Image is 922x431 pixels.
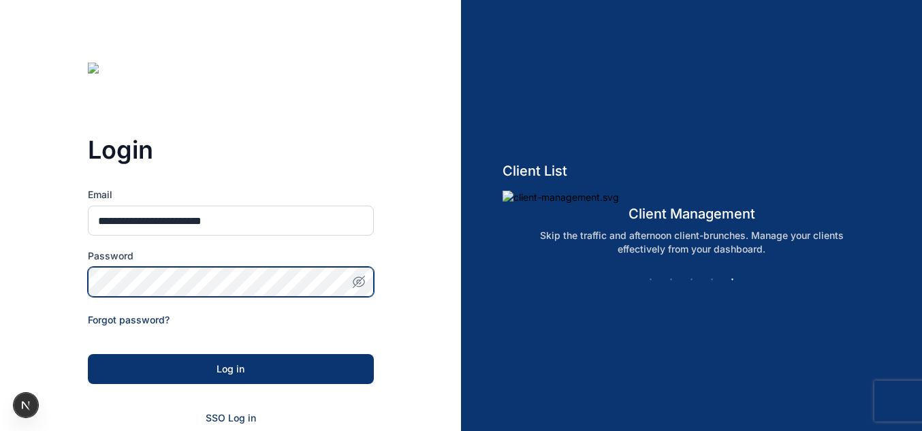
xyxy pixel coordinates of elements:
label: Password [88,249,374,263]
button: 3 [685,273,699,287]
h5: Client List [503,161,880,180]
button: 1 [644,273,658,287]
button: 2 [665,273,678,287]
a: Forgot password? [88,314,170,325]
div: Log in [110,362,352,376]
button: Next [782,273,795,287]
button: Log in [88,354,374,384]
p: Skip the traffic and afternoon client-brunches. Manage your clients effectively from your dashboard. [518,229,866,256]
img: digitslaw-logo [88,63,178,84]
button: 5 [726,273,740,287]
label: Email [88,188,374,202]
h5: client management [503,204,880,223]
h3: Login [88,136,374,163]
button: 4 [705,273,719,287]
button: Previous [588,273,601,287]
a: SSO Log in [206,412,256,424]
img: client-management.svg [503,191,880,204]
